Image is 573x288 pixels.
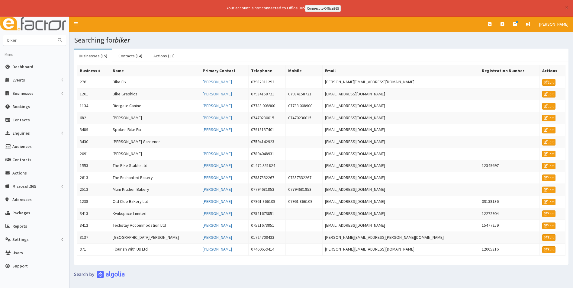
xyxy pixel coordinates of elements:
a: Contacts (14) [114,50,147,62]
td: [EMAIL_ADDRESS][DOMAIN_NAME] [323,148,479,160]
td: 07470230015 [248,112,285,124]
span: Actions [12,170,27,176]
a: Edit [542,127,555,133]
td: Kwikspace Limited [110,208,200,220]
td: 07961 866109 [248,196,285,208]
span: Audiences [12,144,32,149]
td: 07934158721 [248,88,285,100]
td: 07521673851 [248,208,285,220]
a: [PERSON_NAME] [535,17,573,32]
a: [PERSON_NAME] [203,163,232,168]
td: 3412 [77,220,110,232]
a: [PERSON_NAME] [203,127,232,132]
th: Name [110,65,200,76]
td: 971 [77,244,110,256]
td: [PERSON_NAME][EMAIL_ADDRESS][PERSON_NAME][DOMAIN_NAME] [323,232,479,244]
span: Addresses [12,197,32,202]
th: Primary Contact [200,65,248,76]
td: Old Clee Bakery Ltd [110,196,200,208]
td: 07857332267 [285,172,323,184]
td: 01472 351824 [248,160,285,172]
th: Telephone [248,65,285,76]
a: Edit [542,91,555,98]
td: [EMAIL_ADDRESS][DOMAIN_NAME] [323,100,479,112]
td: 01724709433 [248,232,285,244]
a: [PERSON_NAME] [203,235,232,240]
td: 3489 [77,124,110,136]
td: [EMAIL_ADDRESS][DOMAIN_NAME] [323,208,479,220]
th: Actions [540,65,565,76]
th: Business # [77,65,110,76]
h1: Searching for [74,36,568,44]
span: Microsoft365 [12,184,36,189]
td: 07521673851 [248,220,285,232]
td: 09138136 [479,196,540,208]
td: Biergate Canine [110,100,200,112]
div: Your account is not connected to Office 365 [107,5,460,12]
a: [PERSON_NAME] [203,103,232,108]
a: Edit [542,222,555,229]
td: [EMAIL_ADDRESS][DOMAIN_NAME] [323,160,479,172]
td: 07794681853 [248,184,285,196]
td: Spokes Bike Fix [110,124,200,136]
td: [PERSON_NAME] Gardener [110,136,200,148]
a: Edit [542,234,555,241]
span: Bookings [12,104,30,109]
a: Edit [542,115,555,121]
span: Dashboard [12,64,33,69]
a: Edit [542,139,555,146]
button: × [565,4,568,11]
td: [EMAIL_ADDRESS][DOMAIN_NAME] [323,220,479,232]
td: 07794681853 [285,184,323,196]
span: Enquiries [12,130,30,136]
td: Bike Graphics [110,88,200,100]
input: Search... [3,35,54,46]
a: Actions (13) [149,50,179,62]
a: Edit [542,79,555,86]
td: [EMAIL_ADDRESS][DOMAIN_NAME] [323,88,479,100]
td: 1134 [77,100,110,112]
td: [EMAIL_ADDRESS][DOMAIN_NAME] [323,196,479,208]
td: 3137 [77,232,110,244]
td: 07918137401 [248,124,285,136]
a: [PERSON_NAME] [203,246,232,252]
td: [PERSON_NAME] [110,148,200,160]
td: 07460659414 [248,244,285,256]
td: 12272904 [479,208,540,220]
td: [PERSON_NAME] [110,112,200,124]
td: 2613 [77,172,110,184]
a: Edit [542,187,555,193]
td: 07982311292 [248,76,285,88]
td: The Enchanted Bakery [110,172,200,184]
td: Mum Kitchen Bakery [110,184,200,196]
td: 3430 [77,136,110,148]
td: 15477259 [479,220,540,232]
td: 2091 [77,148,110,160]
td: 07470230015 [285,112,323,124]
a: Edit [542,199,555,205]
span: Users [12,250,23,255]
a: [PERSON_NAME] [203,91,232,97]
td: 1553 [77,160,110,172]
span: Contracts [12,157,31,162]
a: [PERSON_NAME] [203,175,232,180]
a: [PERSON_NAME] [203,222,232,228]
td: [EMAIL_ADDRESS][DOMAIN_NAME] [323,112,479,124]
td: 3413 [77,208,110,220]
td: 07894048931 [248,148,285,160]
a: [PERSON_NAME] [203,187,232,192]
span: [PERSON_NAME] [539,21,568,27]
td: 07783 008900 [248,100,285,112]
th: Mobile [285,65,323,76]
span: Packages [12,210,30,216]
td: 07961 866109 [285,196,323,208]
td: 2761 [77,76,110,88]
td: [PERSON_NAME][EMAIL_ADDRESS][DOMAIN_NAME] [323,244,479,256]
span: Contacts [12,117,30,123]
img: search-by-algolia-light-background.png [74,271,125,278]
a: [PERSON_NAME] [203,151,232,156]
td: [EMAIL_ADDRESS][DOMAIN_NAME] [323,172,479,184]
td: Flourish With Us Ltd [110,244,200,256]
span: Events [12,77,25,83]
td: 12005316 [479,244,540,256]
